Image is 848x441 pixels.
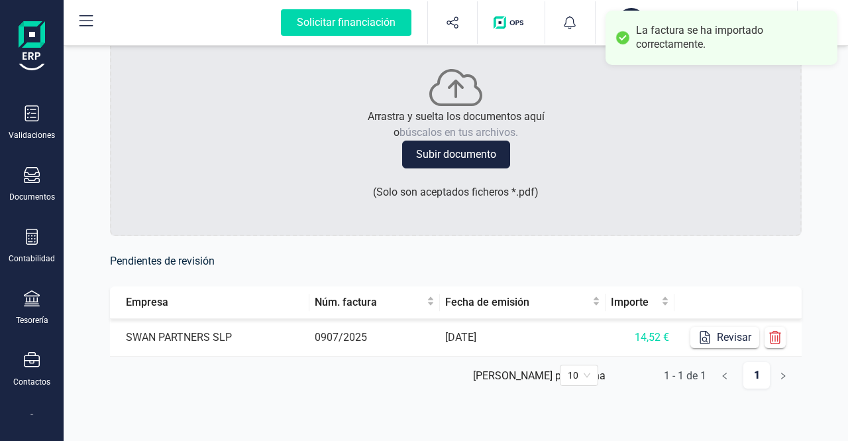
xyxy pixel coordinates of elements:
[110,31,802,236] div: Arrastra y suelta los documentos aquíobúscalos en tus archivos.Subir documento(Solo son aceptados...
[712,362,738,389] button: left
[281,9,411,36] div: Solicitar financiación
[712,362,738,383] li: Página anterior
[16,315,48,326] div: Tesorería
[13,377,50,387] div: Contactos
[315,294,424,310] span: Núm. factura
[611,1,781,44] button: SWSWAN PARTNERS SLP[PERSON_NAME] OCHANDO
[664,369,706,382] div: 1 - 1 de 1
[611,294,659,310] span: Importe
[110,252,802,271] h6: Pendientes de revisión
[568,365,590,385] span: 10
[486,1,537,44] button: Logo de OPS
[617,8,646,37] div: SW
[743,362,770,389] a: 1
[770,362,796,383] li: Página siguiente
[721,372,729,380] span: left
[9,130,55,141] div: Validaciones
[770,362,796,389] button: right
[265,1,427,44] button: Solicitar financiación
[9,253,55,264] div: Contabilidad
[440,319,605,357] td: [DATE]
[110,319,309,357] td: SWAN PARTNERS SLP
[636,24,827,52] div: La factura se ha importado correctamente.
[373,184,539,200] p: ( Solo son aceptados ficheros * .pdf )
[402,141,510,168] button: Subir documento
[445,294,589,310] span: Fecha de emisión
[399,126,518,139] span: búscalos en tus archivos.
[560,365,598,386] div: 页码
[309,319,440,357] td: 0907/2025
[494,16,529,29] img: Logo de OPS
[368,109,545,141] p: Arrastra y suelta los documentos aquí o
[19,21,45,64] img: Logo Finanedi
[779,372,787,380] span: right
[690,327,759,348] button: Revisar
[635,331,669,344] span: 14,52 €
[9,192,55,202] div: Documentos
[473,369,606,382] div: [PERSON_NAME] por página
[110,286,309,319] th: Empresa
